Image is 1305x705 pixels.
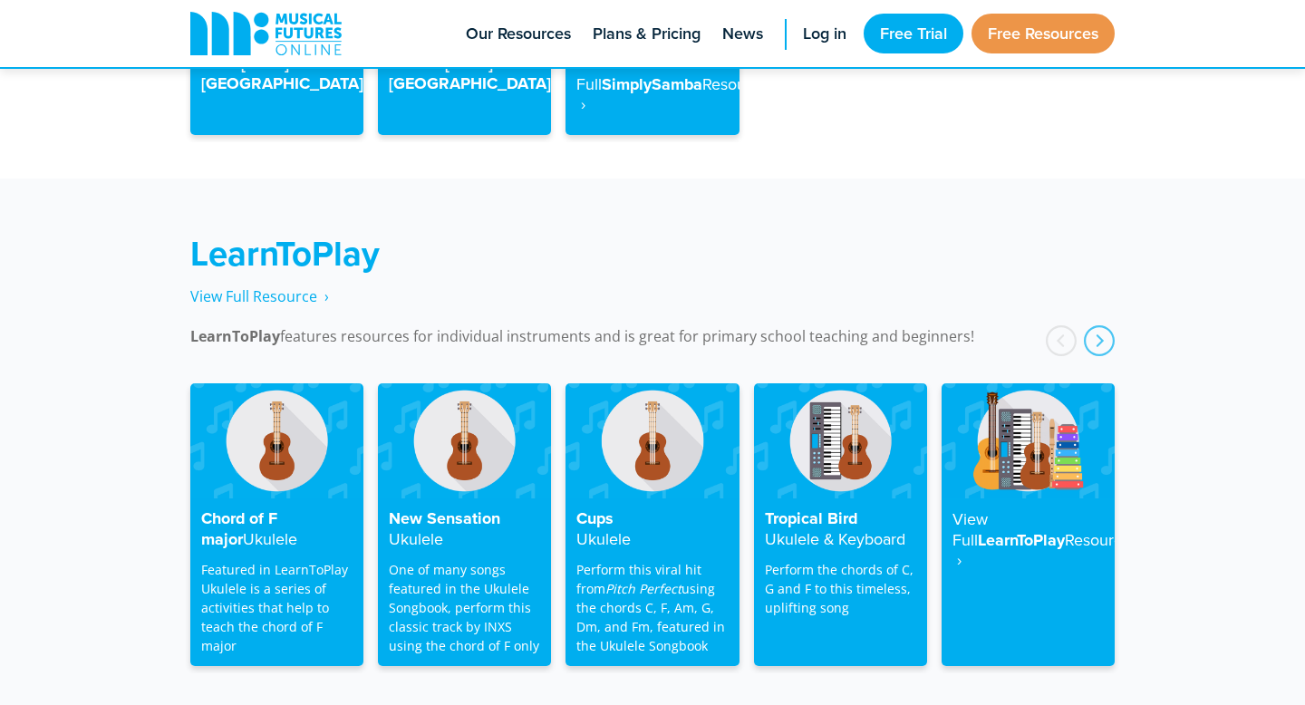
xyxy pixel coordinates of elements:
div: next [1084,325,1115,356]
strong: Ukulele & Keyboard [765,527,905,550]
strong: LearnToPlay [190,326,280,346]
p: Featured in LearnToPlay Ukulele is a series of activities that help to teach the chord of F major [201,560,353,655]
h4: SimplySamba [576,53,728,115]
a: View Full Resource‎‏‏‎ ‎ › [190,286,329,307]
span: Our Resources [466,22,571,46]
a: View FullLearnToPlayResource ‎ › [942,383,1115,666]
span: News [722,22,763,46]
strong: LearnToPlay [190,228,380,278]
strong: Ukulele [389,527,443,550]
strong: View Full [576,52,612,95]
p: Perform the chords of C, G and F to this timeless, uplifting song [765,560,916,617]
strong: Ukulele [243,527,297,550]
h4: [DATE] de [GEOGRAPHIC_DATA] [389,53,540,93]
p: features resources for individual instruments and is great for primary school teaching and beginn... [190,325,1115,347]
h4: [DATE] de [GEOGRAPHIC_DATA] [201,53,353,93]
h4: Cups [576,509,728,549]
span: Log in [803,22,846,46]
strong: Resource ‎ › [576,72,768,116]
a: Free Trial [864,14,963,53]
a: CupsUkulele Perform this viral hit fromPitch Perfectusing the chords C, F, Am, G, Dm, and Fm, fea... [565,383,739,666]
h4: LearnToPlay [952,509,1104,571]
a: Chord of F majorUkulele Featured in LearnToPlay Ukulele is a series of activities that help to te... [190,383,363,666]
p: One of many songs featured in the Ukulele Songbook, perform this classic track by INXS using the ... [389,560,540,655]
strong: Resource ‎ › [952,528,1131,572]
p: Perform this viral hit from using the chords C, F, Am, G, Dm, and Fm, featured in the Ukulele Son... [576,560,728,655]
span: Plans & Pricing [593,22,701,46]
strong: Ukulele [576,527,631,550]
a: Tropical BirdUkulele & Keyboard Perform the chords of C, G and F to this timeless, uplifting song [754,383,927,666]
span: View Full Resource‎‏‏‎ ‎ › [190,286,329,306]
h4: Chord of F major [201,509,353,549]
h4: New Sensation [389,509,540,549]
strong: View Full [952,507,988,551]
a: Free Resources [971,14,1115,53]
div: prev [1046,325,1077,356]
h4: Tropical Bird [765,509,916,549]
a: New SensationUkulele One of many songs featured in the Ukulele Songbook, perform this classic tra... [378,383,551,666]
em: Pitch Perfect [605,580,681,597]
